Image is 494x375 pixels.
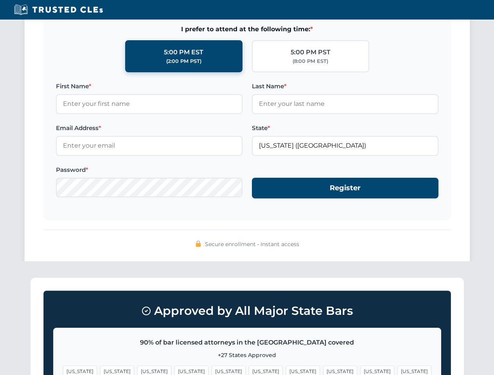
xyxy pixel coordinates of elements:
[56,136,243,155] input: Enter your email
[56,94,243,114] input: Enter your first name
[12,4,105,16] img: Trusted CLEs
[291,47,331,57] div: 5:00 PM PST
[56,24,438,34] span: I prefer to attend at the following time:
[63,351,431,359] p: +27 States Approved
[205,240,299,248] span: Secure enrollment • Instant access
[53,300,441,321] h3: Approved by All Major State Bars
[56,123,243,133] label: Email Address
[252,136,438,155] input: Florida (FL)
[252,82,438,91] label: Last Name
[164,47,203,57] div: 5:00 PM EST
[293,57,328,65] div: (8:00 PM EST)
[252,178,438,198] button: Register
[63,337,431,348] p: 90% of bar licensed attorneys in the [GEOGRAPHIC_DATA] covered
[252,123,438,133] label: State
[56,82,243,91] label: First Name
[166,57,201,65] div: (2:00 PM PST)
[195,241,201,247] img: 🔒
[56,165,243,175] label: Password
[252,94,438,114] input: Enter your last name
